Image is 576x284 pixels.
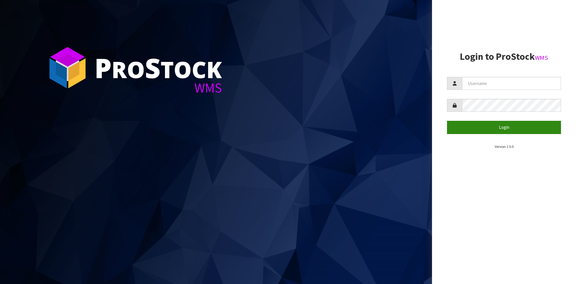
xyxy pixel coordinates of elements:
[94,54,222,81] div: ro tock
[447,121,561,134] button: Login
[45,45,90,90] img: ProStock Cube
[535,54,548,62] small: WMS
[495,144,514,149] small: Version 1.0.0
[447,51,561,62] h2: Login to ProStock
[145,49,160,86] span: S
[94,81,222,95] div: WMS
[94,49,112,86] span: P
[462,77,561,90] input: Username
